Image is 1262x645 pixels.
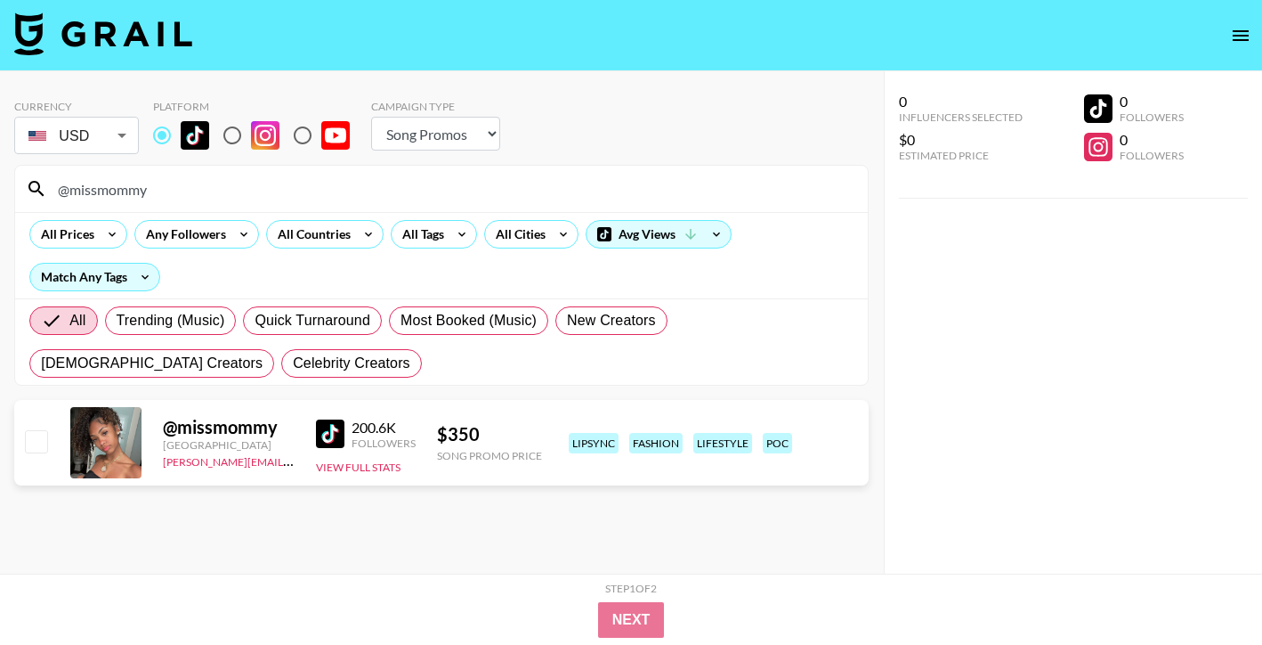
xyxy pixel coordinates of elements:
[598,602,665,638] button: Next
[181,121,209,150] img: TikTok
[392,221,448,248] div: All Tags
[163,416,295,438] div: @ missmommy
[321,121,350,150] img: YouTube
[41,353,263,374] span: [DEMOGRAPHIC_DATA] Creators
[163,452,426,469] a: [PERSON_NAME][EMAIL_ADDRESS][DOMAIN_NAME]
[587,221,731,248] div: Avg Views
[18,120,135,151] div: USD
[437,449,542,462] div: Song Promo Price
[135,221,230,248] div: Any Followers
[567,310,656,331] span: New Creators
[47,175,857,203] input: Search by User Name
[30,221,98,248] div: All Prices
[69,310,85,331] span: All
[153,100,364,113] div: Platform
[255,310,370,331] span: Quick Turnaround
[352,437,416,450] div: Followers
[400,310,537,331] span: Most Booked (Music)
[1120,110,1184,124] div: Followers
[30,264,159,290] div: Match Any Tags
[1120,93,1184,110] div: 0
[763,433,792,453] div: poc
[605,582,657,595] div: Step 1 of 2
[117,310,225,331] span: Trending (Music)
[352,419,416,437] div: 200.6K
[629,433,683,453] div: fashion
[569,433,619,453] div: lipsync
[485,221,549,248] div: All Cities
[437,423,542,445] div: $ 350
[899,149,1023,162] div: Estimated Price
[267,221,354,248] div: All Countries
[899,93,1023,110] div: 0
[693,433,752,453] div: lifestyle
[251,121,279,150] img: Instagram
[163,438,295,452] div: [GEOGRAPHIC_DATA]
[1120,131,1184,149] div: 0
[899,131,1023,149] div: $0
[293,353,410,374] span: Celebrity Creators
[1173,556,1241,624] iframe: Drift Widget Chat Controller
[14,100,139,113] div: Currency
[1120,149,1184,162] div: Followers
[14,12,192,55] img: Grail Talent
[316,420,344,448] img: TikTok
[316,461,400,474] button: View Full Stats
[371,100,500,113] div: Campaign Type
[1223,18,1258,53] button: open drawer
[899,110,1023,124] div: Influencers Selected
